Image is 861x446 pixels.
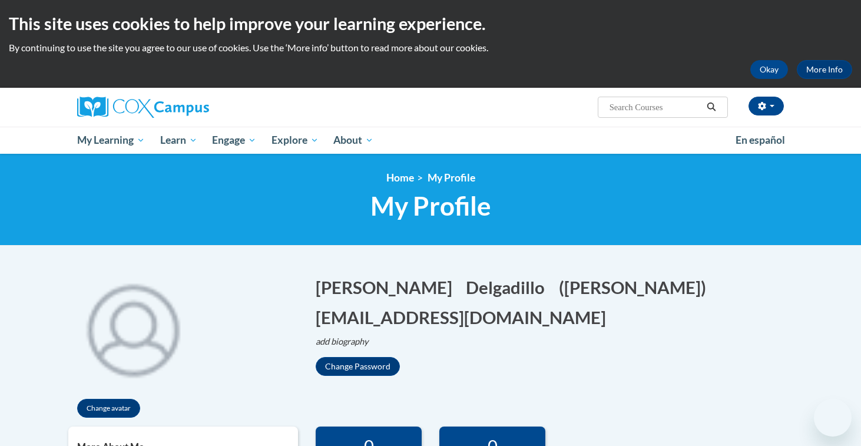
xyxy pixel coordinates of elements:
a: En español [728,128,793,153]
iframe: Button to launch messaging window [814,399,852,437]
p: By continuing to use the site you agree to our use of cookies. Use the ‘More info’ button to read... [9,41,852,54]
button: Okay [750,60,788,79]
button: Change Password [316,357,400,376]
span: My Profile [428,171,475,184]
button: Edit biography [316,335,378,348]
h2: This site uses cookies to help improve your learning experience. [9,12,852,35]
a: About [326,127,382,154]
span: Learn [160,133,197,147]
i: add biography [316,336,369,346]
span: En español [736,134,785,146]
a: Explore [264,127,326,154]
input: Search Courses [608,100,703,114]
div: Click to change the profile picture [68,263,198,393]
div: Main menu [59,127,802,154]
button: Account Settings [749,97,784,115]
span: About [333,133,373,147]
img: profile avatar [68,263,198,393]
span: Explore [271,133,319,147]
span: My Learning [77,133,145,147]
span: Engage [212,133,256,147]
button: Change avatar [77,399,140,418]
a: More Info [797,60,852,79]
img: Cox Campus [77,97,209,118]
button: Edit email address [316,305,614,329]
button: Edit last name [466,275,552,299]
button: Edit first name [316,275,460,299]
a: Home [386,171,414,184]
a: Engage [204,127,264,154]
button: Search [703,100,720,114]
a: Learn [153,127,205,154]
span: My Profile [370,190,491,222]
button: Edit screen name [559,275,714,299]
a: My Learning [69,127,153,154]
